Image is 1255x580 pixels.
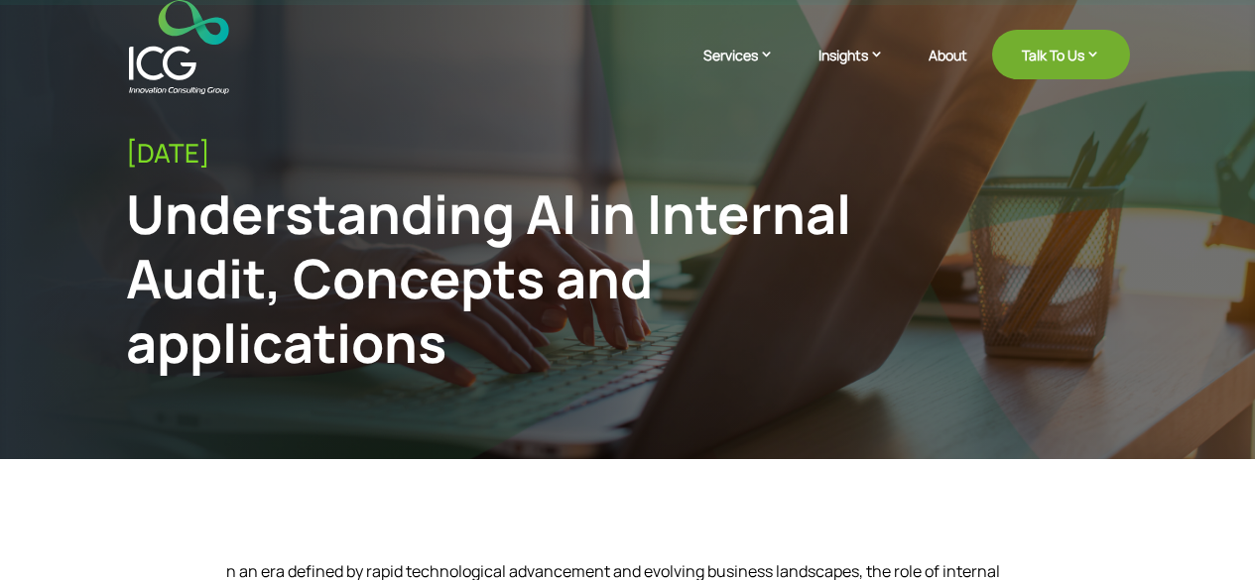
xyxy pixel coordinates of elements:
[126,138,1130,169] div: [DATE]
[818,45,904,94] a: Insights
[992,30,1130,79] a: Talk To Us
[929,48,967,94] a: About
[703,45,794,94] a: Services
[126,181,899,374] div: Understanding AI in Internal Audit, Concepts and applications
